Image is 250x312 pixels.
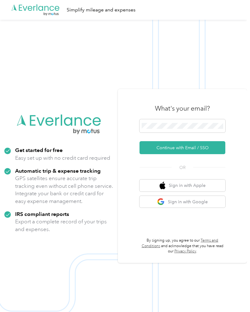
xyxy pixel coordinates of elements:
strong: IRS compliant reports [15,211,69,217]
h3: What's your email? [155,104,210,113]
strong: Get started for free [15,147,63,153]
p: GPS satellites ensure accurate trip tracking even without cell phone service. Integrate your bank... [15,175,114,205]
img: google logo [157,198,165,206]
img: apple logo [160,182,166,189]
span: OR [172,164,193,171]
p: Export a complete record of your trips and expenses. [15,218,114,233]
button: Continue with Email / SSO [140,141,225,154]
div: Simplify mileage and expenses [67,6,135,14]
a: Terms and Conditions [142,238,219,248]
button: google logoSign in with Google [140,196,225,208]
p: By signing up, you agree to our and acknowledge that you have read our . [140,238,225,254]
a: Privacy Policy [174,249,196,254]
strong: Automatic trip & expense tracking [15,167,101,174]
button: apple logoSign in with Apple [140,179,225,192]
p: Easy set up with no credit card required [15,154,110,162]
